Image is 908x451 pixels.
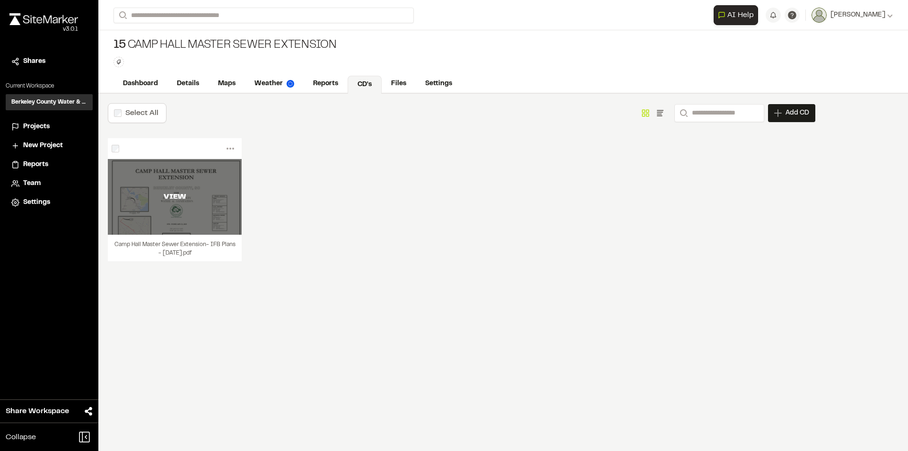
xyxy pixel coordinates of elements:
[11,141,87,151] a: New Project
[23,56,45,67] span: Shares
[23,197,50,208] span: Settings
[11,122,87,132] a: Projects
[812,8,827,23] img: User
[348,76,382,94] a: CD's
[6,406,69,417] span: Share Workspace
[9,25,78,34] div: Oh geez...please don't...
[304,75,348,93] a: Reports
[9,13,78,25] img: rebrand.png
[11,98,87,106] h3: Berkeley County Water & Sewer
[6,432,36,443] span: Collapse
[786,108,809,118] span: Add CD
[287,80,294,88] img: precipai.png
[113,75,167,93] a: Dashboard
[674,104,691,122] button: Search
[23,141,63,151] span: New Project
[812,8,893,23] button: [PERSON_NAME]
[714,5,762,25] div: Open AI Assistant
[113,38,337,53] div: Camp Hall Master Sewer Extension
[167,75,209,93] a: Details
[11,56,87,67] a: Shares
[113,8,131,23] button: Search
[382,75,416,93] a: Files
[113,38,126,53] span: 15
[108,235,242,261] div: Camp Hall Master Sewer Extension- IFB Plans - [DATE].pdf
[23,122,50,132] span: Projects
[714,5,758,25] button: Open AI Assistant
[125,110,158,116] label: Select All
[245,75,304,93] a: Weather
[727,9,754,21] span: AI Help
[113,57,124,67] button: Edit Tags
[108,191,242,203] div: VIEW
[23,159,48,170] span: Reports
[11,178,87,189] a: Team
[6,82,93,90] p: Current Workspace
[830,10,885,20] span: [PERSON_NAME]
[11,159,87,170] a: Reports
[416,75,462,93] a: Settings
[11,197,87,208] a: Settings
[23,178,41,189] span: Team
[209,75,245,93] a: Maps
